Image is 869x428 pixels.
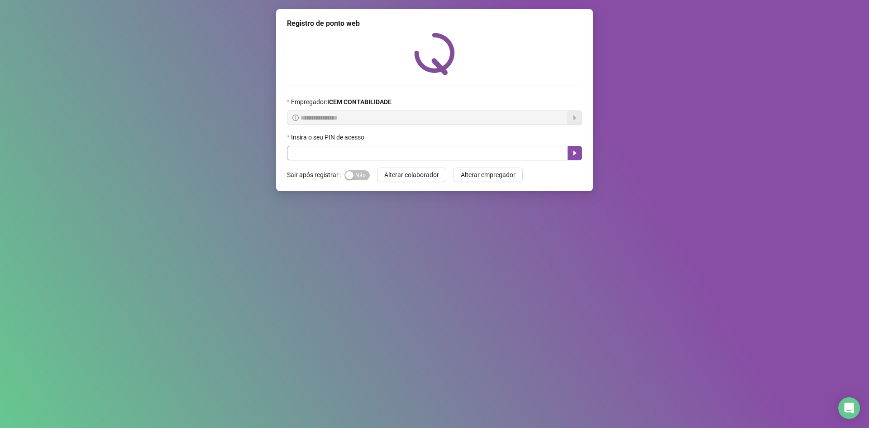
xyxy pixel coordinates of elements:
div: Registro de ponto web [287,18,582,29]
button: Alterar empregador [454,168,523,182]
span: Alterar empregador [461,170,516,180]
img: QRPoint [414,33,455,75]
span: caret-right [571,149,578,157]
span: Empregador : [291,97,392,107]
label: Sair após registrar [287,168,344,182]
strong: ICEM CONTABILIDADE [327,98,392,106]
label: Insira o seu PIN de acesso [287,132,370,142]
div: Open Intercom Messenger [838,397,860,419]
button: Alterar colaborador [377,168,446,182]
span: info-circle [292,115,299,121]
span: Alterar colaborador [384,170,439,180]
